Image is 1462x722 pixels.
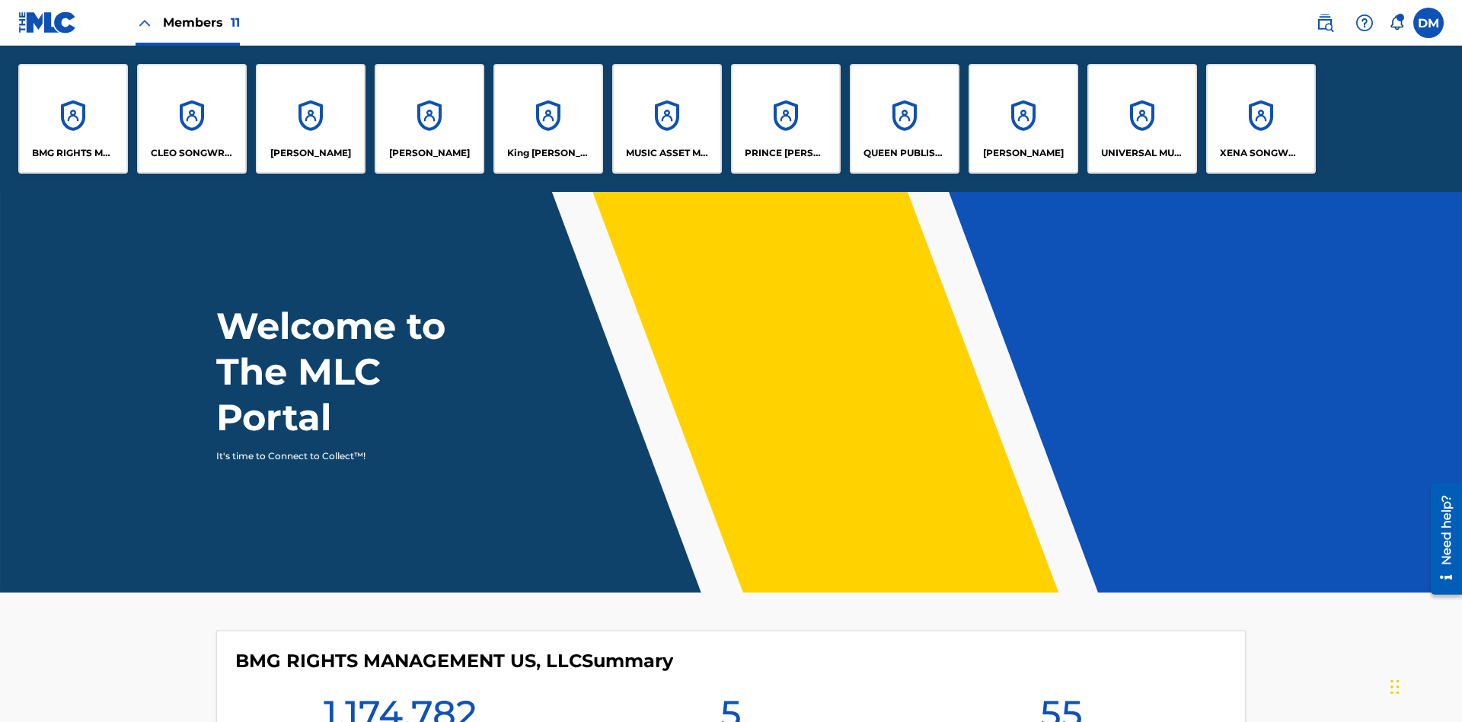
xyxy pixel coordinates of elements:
p: QUEEN PUBLISHA [863,146,946,160]
p: XENA SONGWRITER [1220,146,1303,160]
p: RONALD MCTESTERSON [983,146,1064,160]
a: Accounts[PERSON_NAME] [969,64,1078,174]
p: EYAMA MCSINGER [389,146,470,160]
img: search [1316,14,1334,32]
span: Members [163,14,240,31]
p: BMG RIGHTS MANAGEMENT US, LLC [32,146,115,160]
a: AccountsQUEEN PUBLISHA [850,64,959,174]
h1: Welcome to The MLC Portal [216,303,501,440]
p: ELVIS COSTELLO [270,146,351,160]
a: Accounts[PERSON_NAME] [256,64,365,174]
p: UNIVERSAL MUSIC PUB GROUP [1101,146,1184,160]
a: AccountsBMG RIGHTS MANAGEMENT US, LLC [18,64,128,174]
a: Accounts[PERSON_NAME] [375,64,484,174]
div: User Menu [1413,8,1444,38]
a: AccountsMUSIC ASSET MANAGEMENT (MAM) [612,64,722,174]
img: Close [136,14,154,32]
p: King McTesterson [507,146,590,160]
a: AccountsPRINCE [PERSON_NAME] [731,64,841,174]
p: PRINCE MCTESTERSON [745,146,828,160]
span: 11 [231,15,240,30]
div: Notifications [1389,15,1404,30]
a: AccountsKing [PERSON_NAME] [493,64,603,174]
a: AccountsCLEO SONGWRITER [137,64,247,174]
div: Drag [1390,664,1400,710]
iframe: Chat Widget [1386,649,1462,722]
a: Public Search [1310,8,1340,38]
p: MUSIC ASSET MANAGEMENT (MAM) [626,146,709,160]
a: AccountsUNIVERSAL MUSIC PUB GROUP [1087,64,1197,174]
h4: BMG RIGHTS MANAGEMENT US, LLC [235,650,673,672]
img: help [1355,14,1374,32]
iframe: Resource Center [1419,478,1462,602]
div: Help [1349,8,1380,38]
p: CLEO SONGWRITER [151,146,234,160]
a: AccountsXENA SONGWRITER [1206,64,1316,174]
img: MLC Logo [18,11,77,34]
p: It's time to Connect to Collect™! [216,449,480,463]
